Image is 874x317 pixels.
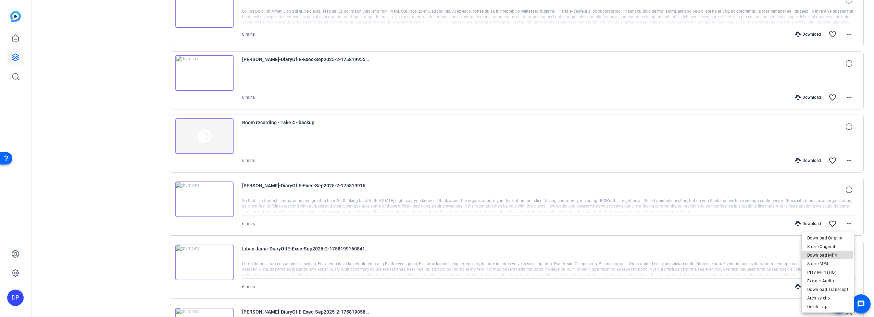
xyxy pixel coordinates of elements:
span: Share Original [807,243,848,251]
span: Play MP4 (HQ) [807,268,848,277]
span: Extract Audio [807,277,848,285]
span: Download Original [807,234,848,242]
span: Share MP4 [807,260,848,268]
span: Download MP4 [807,251,848,259]
span: Download Transcript [807,285,848,294]
span: Delete clip [807,303,848,311]
span: Archive clip [807,294,848,302]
